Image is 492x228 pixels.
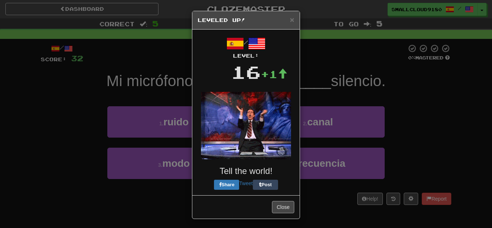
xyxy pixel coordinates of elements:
[198,17,294,24] h5: Leveled Up!
[198,166,294,176] h3: Tell the world!
[239,180,252,186] a: Tweet
[261,67,287,81] div: +1
[201,92,291,159] img: colbert-2-be1bfdc20e1ad268952deef278b8706a84000d88b3e313df47e9efb4a1bfc052.gif
[253,180,278,190] button: Post
[290,16,294,23] button: Close
[214,180,239,190] button: Share
[198,35,294,59] div: /
[231,59,261,85] div: 16
[198,52,294,59] div: Level:
[290,15,294,24] span: ×
[272,201,294,213] button: Close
